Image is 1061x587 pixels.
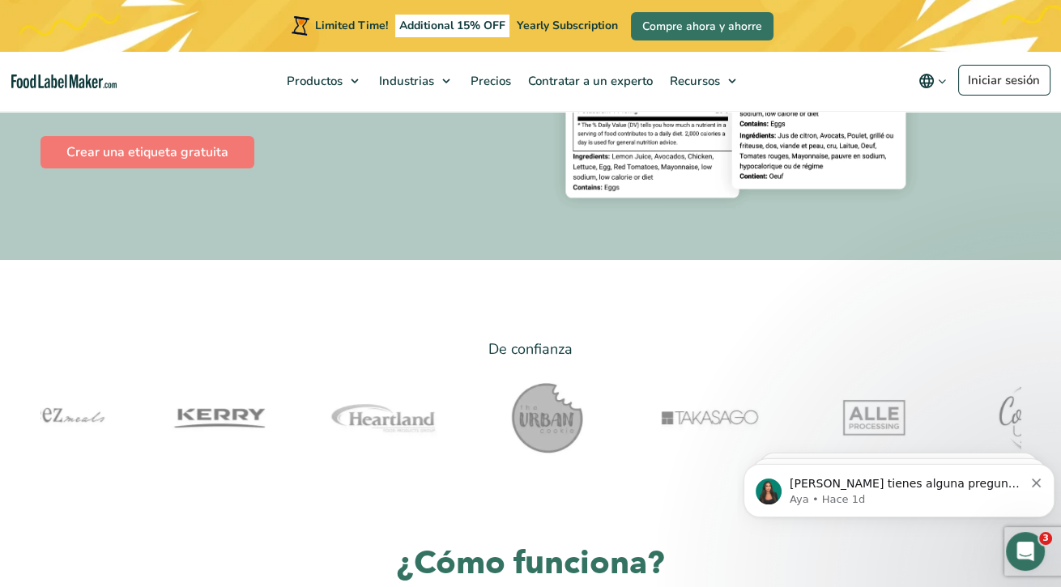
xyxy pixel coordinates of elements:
[631,12,773,40] a: Compre ahora y ahorre
[517,18,618,33] span: Yearly Subscription
[395,15,509,37] span: Additional 15% OFF
[40,338,1021,361] p: De confianza
[374,73,436,89] span: Industrias
[40,136,254,168] a: Crear una etiqueta gratuita
[282,73,344,89] span: Productos
[665,73,722,89] span: Recursos
[662,52,744,110] a: Recursos
[1006,532,1045,571] iframe: Intercom live chat
[520,52,658,110] a: Contratar a un experto
[1039,532,1052,545] span: 3
[958,65,1050,96] a: Iniciar sesión
[315,18,388,33] span: Limited Time!
[462,52,516,110] a: Precios
[737,430,1061,543] iframe: Intercom notifications mensaje
[466,73,513,89] span: Precios
[279,52,367,110] a: Productos
[523,73,654,89] span: Contratar a un experto
[371,52,458,110] a: Industrias
[40,542,1021,584] h2: ¿Cómo funciona?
